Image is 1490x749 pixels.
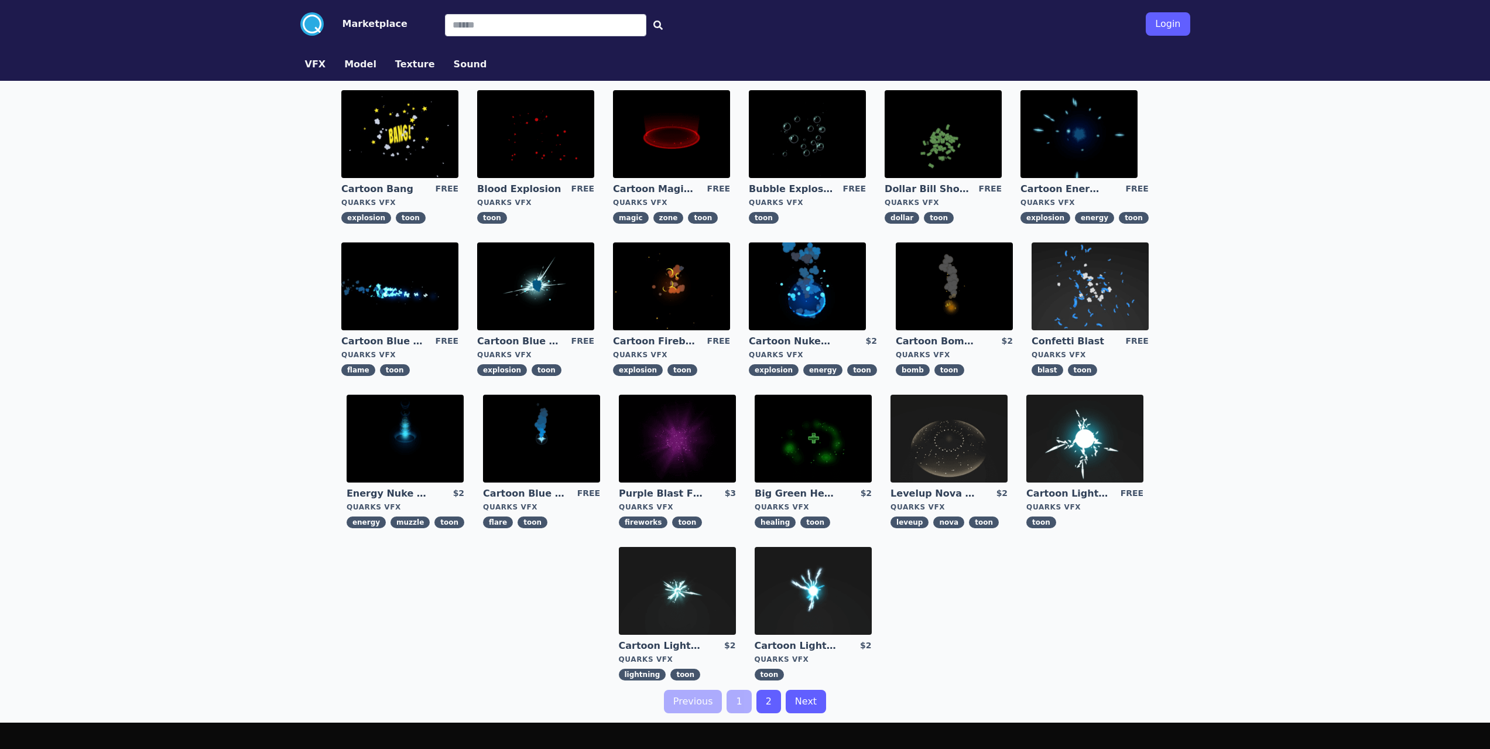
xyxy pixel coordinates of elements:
span: leveup [890,517,929,528]
span: toon [755,669,785,680]
div: $2 [996,487,1008,500]
div: Quarks VFX [749,198,866,207]
img: imgAlt [619,547,736,635]
div: $2 [453,487,464,500]
span: toon [969,517,999,528]
div: $2 [860,639,871,652]
span: healing [755,517,796,528]
a: 2 [756,690,781,713]
a: Marketplace [324,17,407,31]
span: toon [672,517,702,528]
div: Quarks VFX [885,198,1002,207]
div: FREE [1125,183,1148,196]
div: Quarks VFX [477,198,594,207]
div: Quarks VFX [1026,502,1143,512]
div: Quarks VFX [749,350,877,360]
div: Quarks VFX [613,350,730,360]
div: FREE [707,335,730,348]
span: blast [1032,364,1063,376]
button: VFX [305,57,326,71]
span: toon [924,212,954,224]
a: Cartoon Energy Explosion [1020,183,1105,196]
img: imgAlt [896,242,1013,330]
a: Cartoon Bang [341,183,426,196]
a: Texture [386,57,444,71]
a: Sound [444,57,496,71]
div: $3 [725,487,736,500]
input: Search [445,14,646,36]
a: Cartoon Blue Flare [483,487,567,500]
img: imgAlt [1020,90,1138,178]
span: magic [613,212,648,224]
a: VFX [296,57,335,71]
span: toon [518,517,547,528]
div: Quarks VFX [755,655,872,664]
div: Quarks VFX [619,502,736,512]
a: Energy Nuke Muzzle Flash [347,487,431,500]
img: imgAlt [890,395,1008,483]
a: Cartoon Lightning Ball Explosion [619,639,703,652]
div: Quarks VFX [477,350,594,360]
a: Big Green Healing Effect [755,487,839,500]
a: Levelup Nova Effect [890,487,975,500]
span: toon [1068,364,1098,376]
a: 1 [727,690,751,713]
div: $2 [1001,335,1012,348]
div: FREE [1121,487,1143,500]
div: $2 [861,487,872,500]
button: Marketplace [342,17,407,31]
span: toon [688,212,718,224]
span: energy [803,364,842,376]
button: Model [344,57,376,71]
div: FREE [571,183,594,196]
div: FREE [1125,335,1148,348]
span: muzzle [391,517,430,528]
span: toon [477,212,507,224]
div: FREE [571,335,594,348]
img: imgAlt [483,395,600,483]
div: Quarks VFX [755,502,872,512]
span: energy [1075,212,1114,224]
a: Cartoon Blue Gas Explosion [477,335,561,348]
span: toon [380,364,410,376]
button: Sound [454,57,487,71]
div: $2 [724,639,735,652]
div: Quarks VFX [483,502,600,512]
a: Purple Blast Fireworks [619,487,703,500]
span: toon [847,364,877,376]
span: toon [934,364,964,376]
a: Cartoon Nuke Energy Explosion [749,335,833,348]
img: imgAlt [341,242,458,330]
img: imgAlt [755,547,872,635]
span: toon [532,364,561,376]
span: explosion [613,364,663,376]
span: fireworks [619,517,667,528]
div: FREE [436,183,458,196]
span: bomb [896,364,930,376]
div: Quarks VFX [890,502,1008,512]
img: imgAlt [613,90,730,178]
span: toon [1026,517,1056,528]
img: imgAlt [755,395,872,483]
a: Cartoon Lightning Ball with Bloom [755,639,839,652]
span: toon [670,669,700,680]
button: Texture [395,57,435,71]
div: FREE [843,183,866,196]
img: imgAlt [613,242,730,330]
span: toon [396,212,426,224]
span: dollar [885,212,919,224]
div: $2 [865,335,876,348]
span: toon [1119,212,1149,224]
span: explosion [341,212,391,224]
img: imgAlt [749,242,866,330]
a: Cartoon Fireball Explosion [613,335,697,348]
img: imgAlt [477,242,594,330]
div: Quarks VFX [896,350,1013,360]
span: explosion [1020,212,1070,224]
a: Next [786,690,826,713]
span: flare [483,517,513,528]
div: Quarks VFX [341,198,458,207]
a: Cartoon Lightning Ball [1026,487,1111,500]
a: Cartoon Magic Zone [613,183,697,196]
a: Model [335,57,386,71]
